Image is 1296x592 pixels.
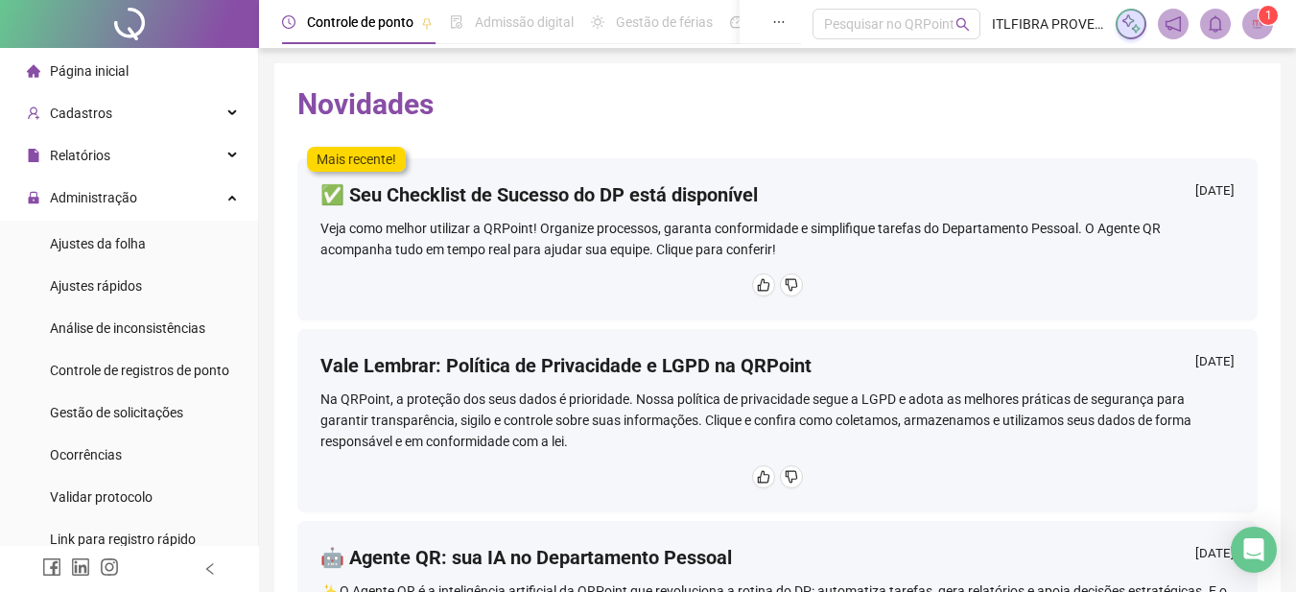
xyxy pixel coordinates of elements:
span: dislike [785,470,798,484]
span: Link para registro rápido [50,532,196,547]
h4: Vale Lembrar: Política de Privacidade e LGPD na QRPoint [320,352,812,379]
span: user-add [27,107,40,120]
span: Análise de inconsistências [50,320,205,336]
span: file [27,149,40,162]
span: Cadastros [50,106,112,121]
span: linkedin [71,557,90,577]
span: instagram [100,557,119,577]
span: bell [1207,15,1224,33]
span: lock [27,191,40,204]
span: Validar protocolo [50,489,153,505]
span: home [27,64,40,78]
div: [DATE] [1195,181,1235,205]
span: 1 [1265,9,1272,22]
sup: Atualize o seu contato no menu Meus Dados [1259,6,1278,25]
span: ellipsis [772,15,786,29]
span: notification [1165,15,1182,33]
h2: Novidades [297,86,1258,123]
span: Ajustes da folha [50,236,146,251]
span: Gestão de solicitações [50,405,183,420]
span: file-done [450,15,463,29]
h4: ✅ Seu Checklist de Sucesso do DP está disponível [320,181,758,208]
span: Controle de ponto [307,14,413,30]
div: [DATE] [1195,544,1235,568]
label: Mais recente! [307,147,406,172]
h4: 🤖 Agente QR: sua IA no Departamento Pessoal [320,544,732,571]
span: Ocorrências [50,447,122,462]
span: Página inicial [50,63,129,79]
div: [DATE] [1195,352,1235,376]
div: Veja como melhor utilizar a QRPoint! Organize processos, garanta conformidade e simplifique taref... [320,218,1235,260]
div: Na QRPoint, a proteção dos seus dados é prioridade. Nossa política de privacidade segue a LGPD e ... [320,389,1235,452]
span: like [757,278,770,292]
span: like [757,470,770,484]
span: Relatórios [50,148,110,163]
img: 38576 [1243,10,1272,38]
span: pushpin [421,17,433,29]
span: Controle de registros de ponto [50,363,229,378]
span: Administração [50,190,137,205]
span: Gestão de férias [616,14,713,30]
img: sparkle-icon.fc2bf0ac1784a2077858766a79e2daf3.svg [1120,13,1142,35]
span: Ajustes rápidos [50,278,142,294]
span: ITLFIBRA PROVEDOR DE INTERNET [992,13,1104,35]
span: facebook [42,557,61,577]
span: dislike [785,278,798,292]
span: clock-circle [282,15,295,29]
span: left [203,562,217,576]
span: Admissão digital [475,14,574,30]
div: Open Intercom Messenger [1231,527,1277,573]
span: search [955,17,970,32]
span: dashboard [730,15,743,29]
span: sun [591,15,604,29]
